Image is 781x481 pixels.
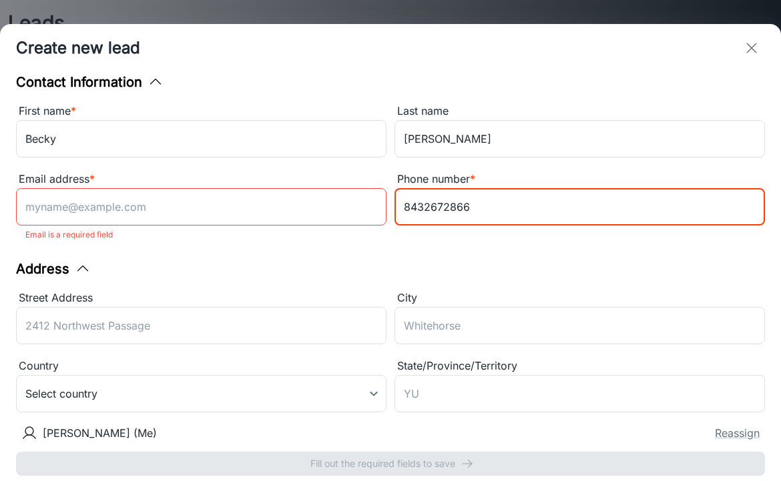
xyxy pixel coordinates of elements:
div: State/Province/Territory [395,358,765,375]
input: myname@example.com [16,188,386,225]
button: Contact Information [16,72,164,92]
div: Country [16,358,386,375]
input: +1 439-123-4567 [395,188,765,225]
input: 2412 Northwest Passage [16,307,386,344]
div: City [395,290,765,307]
div: First name [16,103,386,120]
input: YU [395,375,765,412]
input: Whitehorse [395,307,765,344]
button: Reassign [715,425,760,441]
div: Street Address [16,290,386,307]
h1: Create new lead [16,36,140,60]
div: Select country [16,375,386,412]
input: John [16,120,386,157]
button: exit [738,35,765,61]
input: Doe [395,120,765,157]
p: Email is a required field [25,227,377,243]
div: Last name [395,103,765,120]
div: Email address [16,171,386,188]
p: [PERSON_NAME] (Me) [43,425,157,441]
button: Address [16,259,91,279]
div: Phone number [395,171,765,188]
